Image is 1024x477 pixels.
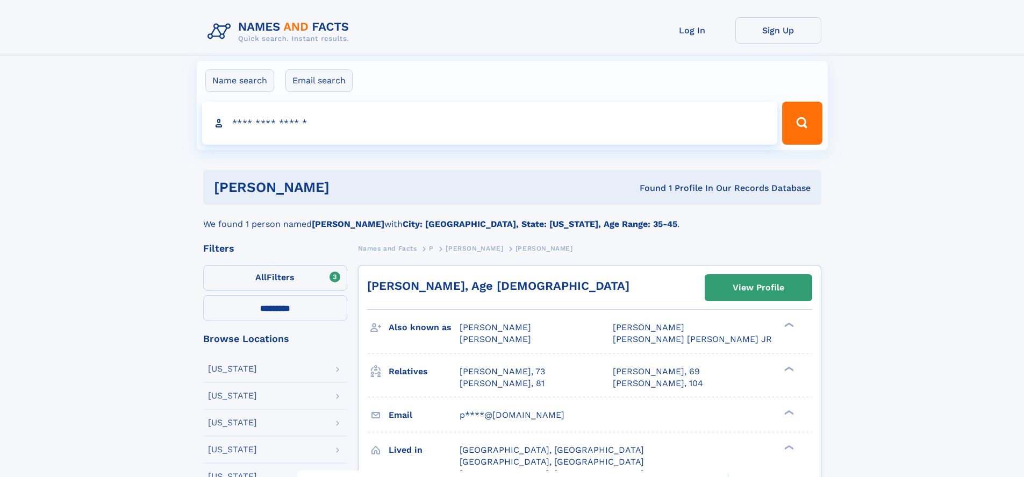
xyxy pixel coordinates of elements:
[735,17,821,44] a: Sign Up
[203,205,821,231] div: We found 1 person named with .
[460,334,531,344] span: [PERSON_NAME]
[312,219,384,229] b: [PERSON_NAME]
[203,265,347,291] label: Filters
[515,245,573,252] span: [PERSON_NAME]
[208,391,257,400] div: [US_STATE]
[460,322,531,332] span: [PERSON_NAME]
[205,69,274,92] label: Name search
[202,102,778,145] input: search input
[389,318,460,337] h3: Also known as
[367,279,629,293] a: [PERSON_NAME], Age [DEMOGRAPHIC_DATA]
[358,241,417,255] a: Names and Facts
[613,366,700,378] a: [PERSON_NAME], 69
[460,378,545,389] a: [PERSON_NAME], 81
[429,245,434,252] span: P
[649,17,735,44] a: Log In
[389,441,460,459] h3: Lived in
[782,444,794,451] div: ❯
[389,406,460,424] h3: Email
[782,409,794,416] div: ❯
[613,378,703,389] a: [PERSON_NAME], 104
[285,69,353,92] label: Email search
[429,241,434,255] a: P
[203,244,347,253] div: Filters
[403,219,677,229] b: City: [GEOGRAPHIC_DATA], State: [US_STATE], Age Range: 35-45
[208,365,257,373] div: [US_STATE]
[255,272,267,282] span: All
[613,334,772,344] span: [PERSON_NAME] [PERSON_NAME] JR
[214,181,485,194] h1: [PERSON_NAME]
[389,362,460,381] h3: Relatives
[705,275,812,301] a: View Profile
[203,334,347,344] div: Browse Locations
[460,445,644,455] span: [GEOGRAPHIC_DATA], [GEOGRAPHIC_DATA]
[613,322,684,332] span: [PERSON_NAME]
[460,366,545,378] a: [PERSON_NAME], 73
[208,445,257,454] div: [US_STATE]
[484,182,811,194] div: Found 1 Profile In Our Records Database
[208,418,257,427] div: [US_STATE]
[782,322,794,329] div: ❯
[203,17,358,46] img: Logo Names and Facts
[782,365,794,372] div: ❯
[446,241,503,255] a: [PERSON_NAME]
[446,245,503,252] span: [PERSON_NAME]
[782,102,822,145] button: Search Button
[733,275,784,300] div: View Profile
[460,457,644,467] span: [GEOGRAPHIC_DATA], [GEOGRAPHIC_DATA]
